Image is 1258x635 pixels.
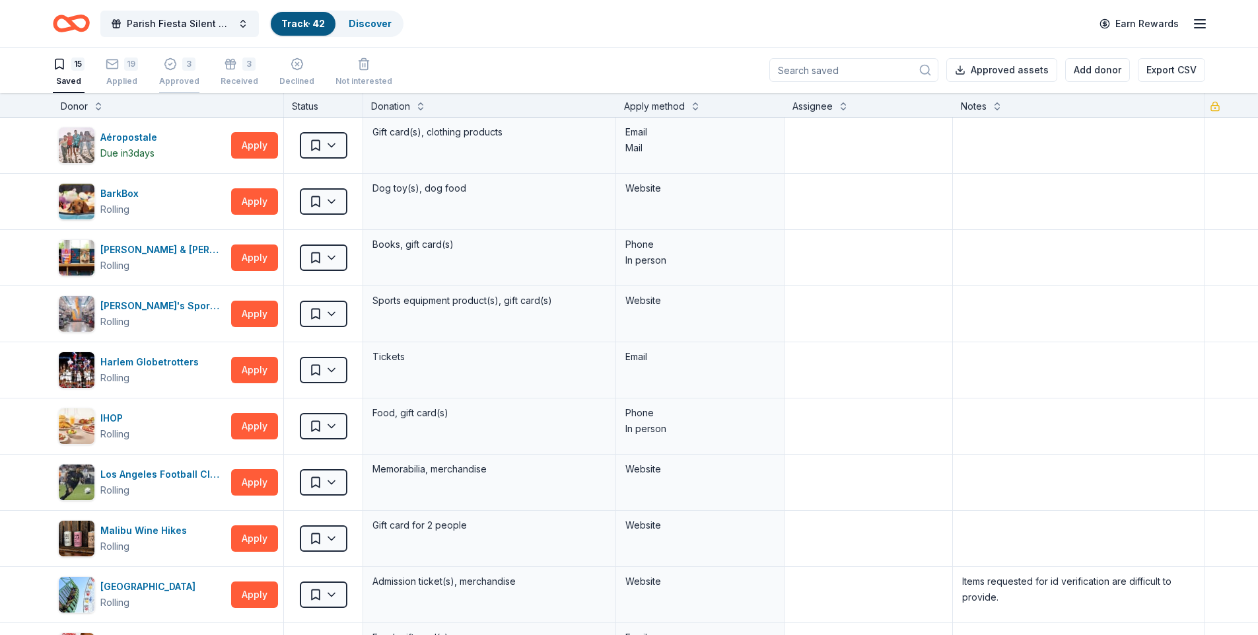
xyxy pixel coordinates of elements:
div: Rolling [100,202,129,217]
a: Track· 42 [281,18,325,29]
div: 19 [124,57,138,71]
button: Approved assets [946,58,1057,82]
div: Approved [159,76,199,87]
img: Image for BarkBox [59,184,94,219]
div: Applied [106,76,138,87]
img: Image for Harlem Globetrotters [59,352,94,388]
div: Donor [61,98,88,114]
div: 3 [242,57,256,71]
a: Discover [349,18,392,29]
div: Website [625,517,775,533]
img: Image for IHOP [59,408,94,444]
div: Memorabilia, merchandise [371,460,608,478]
button: Add donor [1065,58,1130,82]
button: Apply [231,244,278,271]
button: Image for AéropostaleAéropostaleDue in3days [58,127,226,164]
div: Received [221,76,258,87]
div: Mail [625,140,775,156]
button: Apply [231,132,278,159]
div: Assignee [792,98,833,114]
div: Rolling [100,314,129,330]
div: Apply method [624,98,685,114]
div: Sports equipment product(s), gift card(s) [371,291,608,310]
div: 3 [182,57,195,71]
div: Rolling [100,426,129,442]
div: Email [625,349,775,365]
button: Track· 42Discover [269,11,403,37]
button: Apply [231,413,278,439]
img: Image for Pacific Park [59,577,94,613]
button: 3Approved [159,52,199,93]
div: Website [625,293,775,309]
div: Malibu Wine Hikes [100,523,192,539]
div: Saved [53,76,85,87]
button: Image for Harlem GlobetrottersHarlem GlobetrottersRolling [58,352,226,389]
div: IHOP [100,410,129,426]
div: Rolling [100,539,129,554]
div: Rolling [100,482,129,498]
button: Parish Fiesta Silent Auction [100,11,259,37]
a: Earn Rewards [1092,12,1187,36]
img: Image for Malibu Wine Hikes [59,521,94,556]
div: Harlem Globetrotters [100,354,204,370]
div: Books, gift card(s) [371,235,608,254]
button: Image for Pacific Park[GEOGRAPHIC_DATA]Rolling [58,576,226,613]
div: Phone [625,237,775,252]
div: Website [625,180,775,196]
div: Not interested [335,76,392,87]
div: [PERSON_NAME] & [PERSON_NAME] [100,242,226,258]
button: Image for Barnes & Noble[PERSON_NAME] & [PERSON_NAME]Rolling [58,239,226,276]
div: [PERSON_NAME]'s Sporting Goods [100,298,226,314]
div: Notes [961,98,987,114]
span: Parish Fiesta Silent Auction [127,16,232,32]
div: Rolling [100,258,129,274]
button: Export CSV [1138,58,1205,82]
a: Home [53,8,90,39]
div: Rolling [100,370,129,386]
button: 15Saved [53,52,85,93]
div: Admission ticket(s), merchandise [371,572,608,591]
div: Gift card for 2 people [371,516,608,535]
div: Email [625,124,775,140]
button: Image for Malibu Wine HikesMalibu Wine HikesRolling [58,520,226,557]
img: Image for Barnes & Noble [59,240,94,276]
button: Image for BarkBoxBarkBoxRolling [58,183,226,220]
button: Declined [279,52,314,93]
button: Apply [231,581,278,608]
input: Search saved [769,58,938,82]
button: Image for Dick's Sporting Goods[PERSON_NAME]'s Sporting GoodsRolling [58,295,226,332]
div: 15 [71,57,85,71]
div: Status [284,93,363,117]
div: Food, gift card(s) [371,404,608,422]
button: Apply [231,301,278,327]
div: In person [625,421,775,437]
img: Image for Dick's Sporting Goods [59,296,94,332]
button: Not interested [335,52,392,93]
div: Donation [371,98,410,114]
button: Apply [231,469,278,496]
img: Image for Los Angeles Football Club [59,465,94,500]
div: [GEOGRAPHIC_DATA] [100,579,201,595]
div: Website [625,461,775,477]
textarea: Items requested for id verification are difficult to provide. [954,568,1204,621]
div: In person [625,252,775,268]
button: Image for Los Angeles Football ClubLos Angeles Football ClubRolling [58,464,226,501]
button: 19Applied [106,52,138,93]
div: BarkBox [100,186,144,202]
button: Apply [231,525,278,552]
button: Apply [231,188,278,215]
div: Los Angeles Football Club [100,467,226,482]
div: Due in 3 days [100,145,155,161]
div: Website [625,574,775,589]
div: Gift card(s), clothing products [371,123,608,141]
div: Tickets [371,348,608,366]
img: Image for Aéropostale [59,128,94,163]
div: Phone [625,405,775,421]
div: Dog toy(s), dog food [371,179,608,198]
div: Aéropostale [100,130,162,145]
div: Rolling [100,595,129,611]
button: Apply [231,357,278,383]
button: Image for IHOPIHOPRolling [58,408,226,445]
button: 3Received [221,52,258,93]
div: Declined [279,76,314,87]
